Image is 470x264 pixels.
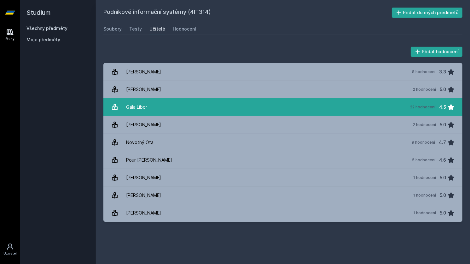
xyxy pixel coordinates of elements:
div: 5.0 [440,171,446,184]
div: 5.0 [440,118,446,131]
div: 1 hodnocení [413,193,436,198]
div: [PERSON_NAME] [126,189,161,202]
div: Hodnocení [173,26,196,32]
div: [PERSON_NAME] [126,171,161,184]
div: 4.7 [439,136,446,149]
div: 3.3 [439,66,446,78]
div: 1 hodnocení [413,210,436,215]
div: 1 hodnocení [413,175,436,180]
div: Soubory [103,26,122,32]
div: [PERSON_NAME] [126,66,161,78]
div: [PERSON_NAME] [126,207,161,219]
a: Učitelé [149,23,165,35]
div: Testy [129,26,142,32]
a: [PERSON_NAME] 1 hodnocení 5.0 [103,169,462,187]
div: Novotný Ota [126,136,154,149]
div: 4.6 [439,154,446,166]
a: [PERSON_NAME] 8 hodnocení 3.3 [103,63,462,81]
a: Pour [PERSON_NAME] 5 hodnocení 4.6 [103,151,462,169]
div: Study [6,37,15,41]
div: 2 hodnocení [413,122,436,127]
div: 5.0 [440,189,446,202]
a: Všechny předměty [26,26,67,31]
div: 4.5 [439,101,446,113]
a: Study [1,25,19,44]
div: 22 hodnocení [410,105,435,110]
a: [PERSON_NAME] 2 hodnocení 5.0 [103,116,462,134]
div: Učitelé [149,26,165,32]
a: Soubory [103,23,122,35]
a: Uživatel [1,240,19,259]
a: Novotný Ota 9 hodnocení 4.7 [103,134,462,151]
a: Gála Libor 22 hodnocení 4.5 [103,98,462,116]
div: 5.0 [440,207,446,219]
div: [PERSON_NAME] [126,83,161,96]
span: Moje předměty [26,37,60,43]
a: Hodnocení [173,23,196,35]
div: Uživatel [3,251,17,256]
div: Gála Libor [126,101,147,113]
div: 8 hodnocení [412,69,435,74]
div: [PERSON_NAME] [126,118,161,131]
button: Přidat hodnocení [411,47,463,57]
h2: Podnikové informační systémy (4IT314) [103,8,392,18]
div: 2 hodnocení [413,87,436,92]
a: [PERSON_NAME] 1 hodnocení 5.0 [103,187,462,204]
button: Přidat do mých předmětů [392,8,463,18]
div: Pour [PERSON_NAME] [126,154,172,166]
a: [PERSON_NAME] 1 hodnocení 5.0 [103,204,462,222]
a: Testy [129,23,142,35]
div: 5.0 [440,83,446,96]
div: 5 hodnocení [412,158,435,163]
div: 9 hodnocení [412,140,435,145]
a: [PERSON_NAME] 2 hodnocení 5.0 [103,81,462,98]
